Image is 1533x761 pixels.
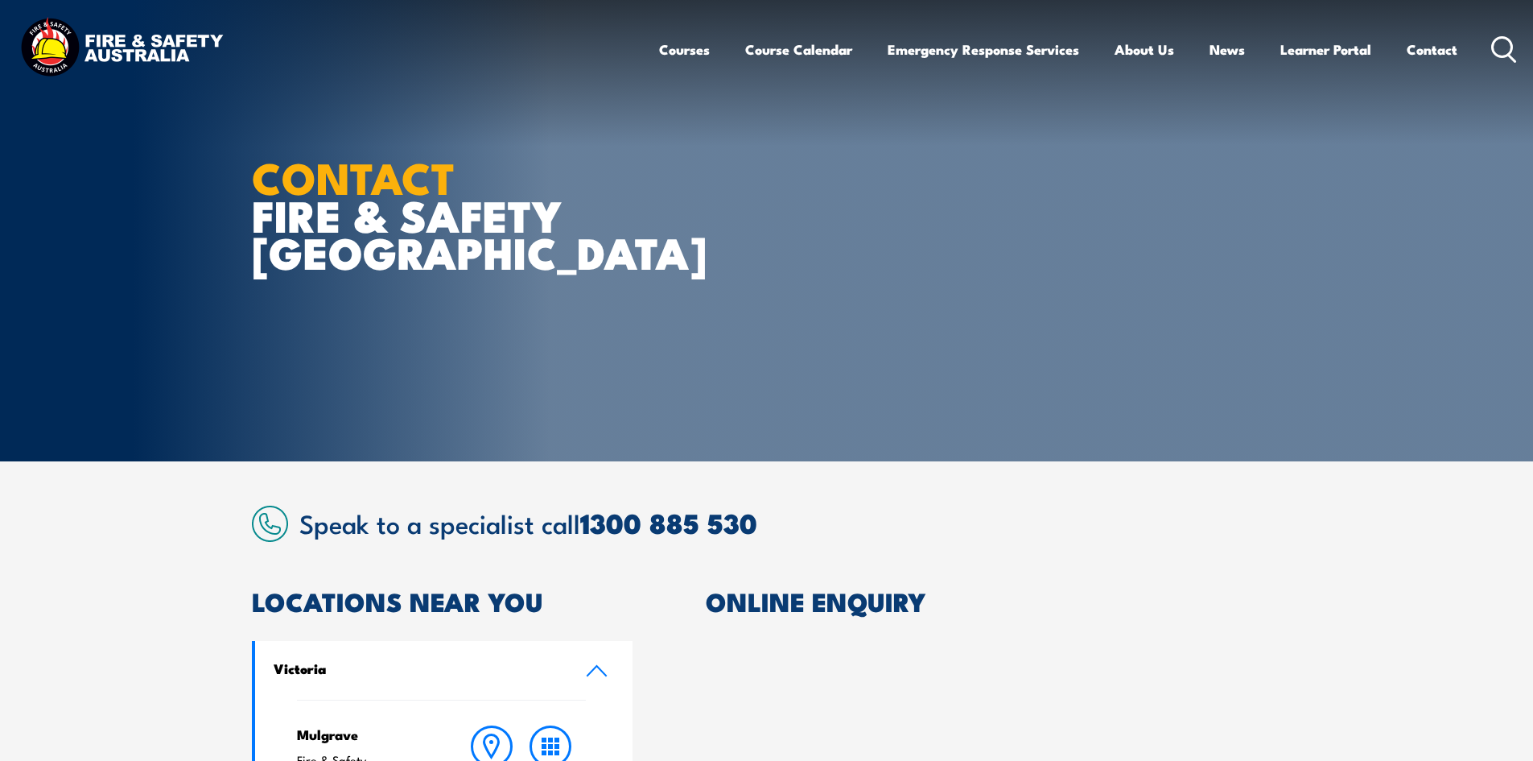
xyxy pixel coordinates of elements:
[888,28,1079,71] a: Emergency Response Services
[659,28,710,71] a: Courses
[252,589,633,612] h2: LOCATIONS NEAR YOU
[299,508,1282,537] h2: Speak to a specialist call
[745,28,852,71] a: Course Calendar
[706,589,1282,612] h2: ONLINE ENQUIRY
[255,641,633,700] a: Victoria
[1280,28,1371,71] a: Learner Portal
[580,501,757,544] a: 1300 885 530
[1210,28,1245,71] a: News
[1407,28,1457,71] a: Contact
[297,726,431,743] h4: Mulgrave
[274,660,562,677] h4: Victoria
[252,158,649,271] h1: FIRE & SAFETY [GEOGRAPHIC_DATA]
[1115,28,1174,71] a: About Us
[252,143,455,209] strong: CONTACT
